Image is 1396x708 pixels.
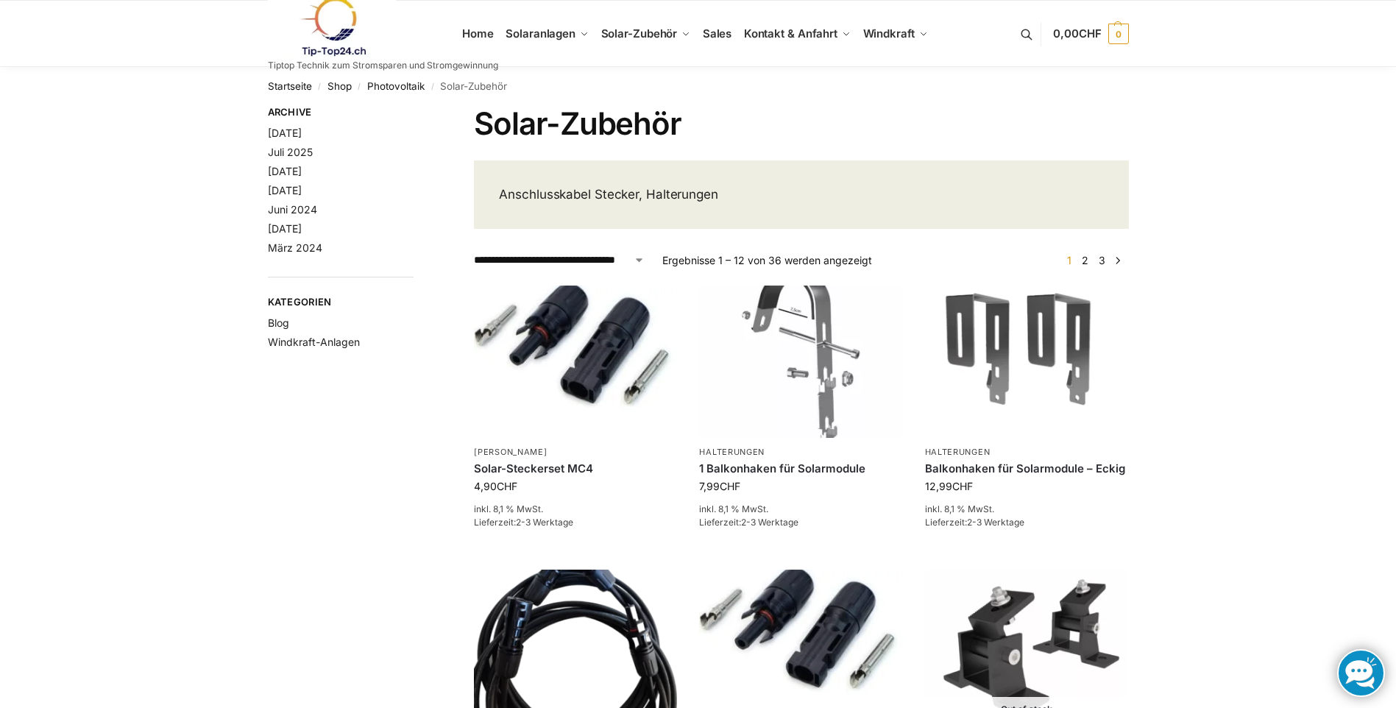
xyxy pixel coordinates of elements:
a: Seite 3 [1095,254,1109,266]
a: Balkonhaken für Solarmodule – Eckig [925,461,1128,476]
span: / [425,81,440,93]
a: 0,00CHF 0 [1053,12,1128,56]
span: Lieferzeit: [474,517,573,528]
button: Close filters [414,106,422,122]
select: Shop-Reihenfolge [474,252,645,268]
span: Kategorien [268,295,414,310]
span: 2-3 Werktage [516,517,573,528]
span: Lieferzeit: [699,517,798,528]
a: Kontakt & Anfahrt [737,1,857,67]
p: Tiptop Technik zum Stromsparen und Stromgewinnung [268,61,498,70]
a: Solar-Zubehör [595,1,696,67]
img: Balkonhaken für Solarmodule - Eckig [925,286,1128,438]
span: CHF [720,480,740,492]
a: Windkraft [857,1,934,67]
span: Solaranlagen [506,26,575,40]
span: Seite 1 [1063,254,1075,266]
span: CHF [497,480,517,492]
bdi: 12,99 [925,480,973,492]
span: Lieferzeit: [925,517,1024,528]
a: Startseite [268,80,312,92]
a: [PERSON_NAME] [474,447,547,457]
span: Archive [268,105,414,120]
span: Solar-Zubehör [601,26,678,40]
bdi: 7,99 [699,480,740,492]
span: Windkraft [863,26,915,40]
a: Solaranlagen [500,1,595,67]
nav: Breadcrumb [268,67,1129,105]
nav: Produkt-Seitennummerierung [1058,252,1128,268]
p: inkl. 8,1 % MwSt. [474,503,677,516]
p: inkl. 8,1 % MwSt. [925,503,1128,516]
a: Halterungen [925,447,991,457]
a: Halterungen [699,447,765,457]
span: Sales [703,26,732,40]
img: mc4 solarstecker [474,286,677,438]
p: inkl. 8,1 % MwSt. [699,503,902,516]
a: Photovoltaik [367,80,425,92]
a: [DATE] [268,184,302,197]
a: [DATE] [268,127,302,139]
span: CHF [952,480,973,492]
span: / [312,81,327,93]
h1: Solar-Zubehör [474,105,1128,142]
p: Ergebnisse 1 – 12 von 36 werden angezeigt [662,252,872,268]
a: [DATE] [268,222,302,235]
bdi: 4,90 [474,480,517,492]
a: Sales [696,1,737,67]
a: Juni 2024 [268,203,317,216]
span: CHF [1079,26,1102,40]
span: / [352,81,367,93]
a: Blog [268,316,289,329]
span: 2-3 Werktage [967,517,1024,528]
span: 0 [1108,24,1129,44]
a: 1 Balkonhaken für Solarmodule [699,461,902,476]
a: [DATE] [268,165,302,177]
a: Seite 2 [1078,254,1092,266]
span: Kontakt & Anfahrt [744,26,837,40]
a: Juli 2025 [268,146,313,158]
a: Solar-Steckerset MC4 [474,461,677,476]
p: Anschlusskabel Stecker, Halterungen [499,185,776,205]
img: Balkonhaken für runde Handläufe [699,286,902,438]
a: → [1112,252,1123,268]
span: 2-3 Werktage [741,517,798,528]
a: März 2024 [268,241,322,254]
a: Shop [327,80,352,92]
span: 0,00 [1053,26,1101,40]
a: Windkraft-Anlagen [268,336,360,348]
